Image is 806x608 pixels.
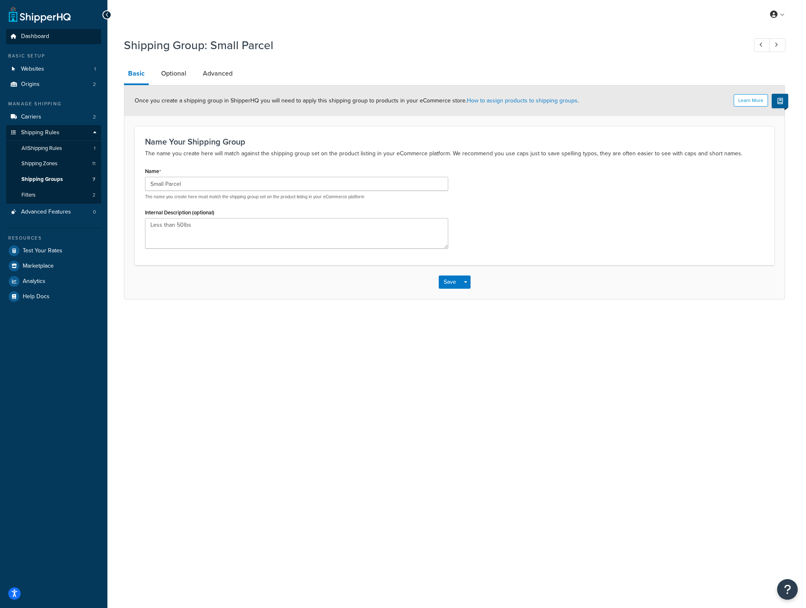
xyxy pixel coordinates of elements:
[6,156,101,171] a: Shipping Zones11
[93,209,96,216] span: 0
[21,33,49,40] span: Dashboard
[94,145,95,152] span: 1
[93,114,96,121] span: 2
[21,81,40,88] span: Origins
[734,94,768,107] button: Learn More
[21,209,71,216] span: Advanced Features
[6,77,101,92] li: Origins
[6,243,101,258] a: Test Your Rates
[6,141,101,156] a: AllShipping Rules1
[21,145,62,152] span: All Shipping Rules
[23,278,45,285] span: Analytics
[6,109,101,125] li: Carriers
[21,66,44,73] span: Websites
[21,114,41,121] span: Carriers
[145,149,764,159] p: The name you create here will match against the shipping group set on the product listing in your...
[94,66,96,73] span: 1
[21,176,63,183] span: Shipping Groups
[6,125,101,204] li: Shipping Rules
[6,52,101,59] div: Basic Setup
[23,247,62,254] span: Test Your Rates
[157,64,190,83] a: Optional
[467,96,578,105] a: How to assign products to shipping groups
[6,125,101,140] a: Shipping Rules
[6,100,101,107] div: Manage Shipping
[92,160,95,167] span: 11
[135,96,579,105] span: Once you create a shipping group in ShipperHQ you will need to apply this shipping group to produ...
[6,274,101,289] a: Analytics
[6,172,101,187] a: Shipping Groups7
[23,263,54,270] span: Marketplace
[769,38,785,52] a: Next Record
[6,204,101,220] a: Advanced Features0
[772,94,788,108] button: Show Help Docs
[6,62,101,77] li: Websites
[6,172,101,187] li: Shipping Groups
[6,62,101,77] a: Websites1
[199,64,237,83] a: Advanced
[21,129,59,136] span: Shipping Rules
[6,259,101,273] a: Marketplace
[6,77,101,92] a: Origins2
[6,109,101,125] a: Carriers2
[23,293,50,300] span: Help Docs
[145,168,161,175] label: Name
[145,137,764,146] h3: Name Your Shipping Group
[6,188,101,203] a: Filters2
[6,188,101,203] li: Filters
[145,194,448,200] p: The name you create here must match the shipping group set on the product listing in your eCommer...
[145,218,448,249] textarea: Less than 50lbs
[6,156,101,171] li: Shipping Zones
[93,192,95,199] span: 2
[93,81,96,88] span: 2
[124,37,739,53] h1: Shipping Group: Small Parcel
[754,38,770,52] a: Previous Record
[93,176,95,183] span: 7
[6,29,101,44] a: Dashboard
[6,289,101,304] a: Help Docs
[6,204,101,220] li: Advanced Features
[21,160,57,167] span: Shipping Zones
[777,579,798,600] button: Open Resource Center
[145,209,214,216] label: Internal Description (optional)
[124,64,149,85] a: Basic
[6,235,101,242] div: Resources
[21,192,36,199] span: Filters
[439,275,461,289] button: Save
